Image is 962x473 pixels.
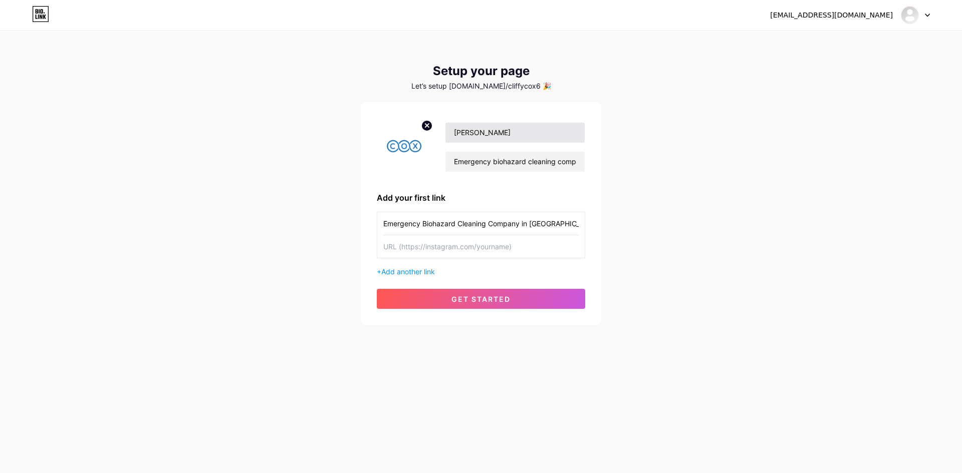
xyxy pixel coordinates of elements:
[377,266,585,277] div: +
[381,267,435,276] span: Add another link
[900,6,919,25] img: cliffycox6
[361,64,601,78] div: Setup your page
[445,152,585,172] input: bio
[361,82,601,90] div: Let’s setup [DOMAIN_NAME]/cliffycox6 🎉
[377,289,585,309] button: get started
[377,118,433,176] img: profile pic
[445,123,585,143] input: Your name
[451,295,511,303] span: get started
[770,10,893,21] div: [EMAIL_ADDRESS][DOMAIN_NAME]
[383,212,579,235] input: Link name (My Instagram)
[383,235,579,258] input: URL (https://instagram.com/yourname)
[377,192,585,204] div: Add your first link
